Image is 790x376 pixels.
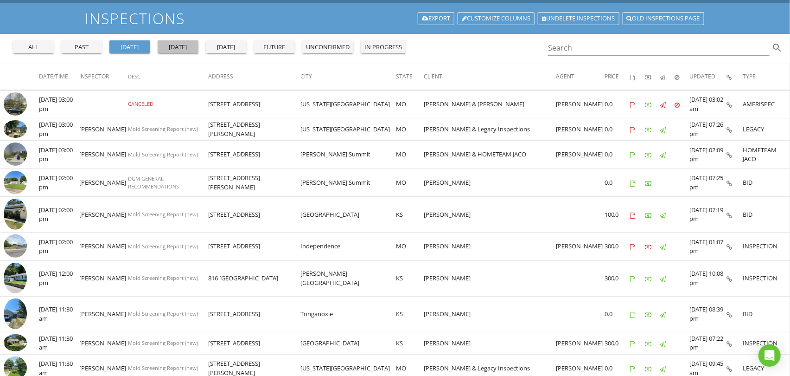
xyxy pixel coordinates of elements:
[4,120,27,137] img: 9353556%2Fcover_photos%2FkgykBa9SJghBr0v0tGbT%2Fsmall.jpg
[128,100,153,107] span: CANCELED
[128,310,198,317] span: Mold Screening Report (new)
[424,169,556,197] td: [PERSON_NAME]
[623,12,704,25] a: Old inspections page
[4,263,27,294] img: 9346694%2Fcover_photos%2F6cQLsMzRxwyKKAgJb03O%2Fsmall.jpg
[690,72,716,80] span: Updated
[39,296,79,332] td: [DATE] 11:30 am
[556,90,605,118] td: [PERSON_NAME]
[79,72,109,80] span: Inspector
[556,64,605,90] th: Agent: Not sorted.
[128,125,198,132] span: Mold Screening Report (new)
[743,90,790,118] td: AMERISPEC
[65,43,98,52] div: past
[4,92,27,116] img: streetview
[690,332,727,354] td: [DATE] 07:22 pm
[396,260,424,296] td: KS
[396,332,424,354] td: KS
[424,90,556,118] td: [PERSON_NAME] & [PERSON_NAME]
[128,175,179,190] span: DGM GENERAL RECOMMENDATIONS
[660,64,675,90] th: Published: Not sorted.
[79,332,128,354] td: [PERSON_NAME]
[424,296,556,332] td: [PERSON_NAME]
[743,260,790,296] td: INSPECTION
[424,118,556,141] td: [PERSON_NAME] & Legacy Inspections
[258,43,291,52] div: future
[17,43,50,52] div: all
[39,141,79,169] td: [DATE] 03:00 pm
[690,197,727,233] td: [DATE] 07:19 pm
[424,332,556,354] td: [PERSON_NAME]
[396,72,413,80] span: State
[113,43,147,52] div: [DATE]
[605,90,631,118] td: 0.0
[727,64,743,90] th: Inspection Details: Not sorted.
[39,260,79,296] td: [DATE] 12:00 pm
[302,40,353,53] button: unconfirmed
[743,64,790,90] th: Type: Not sorted.
[208,332,300,354] td: [STREET_ADDRESS]
[79,64,128,90] th: Inspector: Not sorted.
[556,118,605,141] td: [PERSON_NAME]
[396,296,424,332] td: KS
[208,118,300,141] td: [STREET_ADDRESS][PERSON_NAME]
[396,197,424,233] td: KS
[128,243,198,250] span: Mold Screening Report (new)
[556,332,605,354] td: [PERSON_NAME]
[743,296,790,332] td: BID
[128,64,208,90] th: Desc: Not sorted.
[743,72,756,80] span: Type
[79,233,128,261] td: [PERSON_NAME]
[758,344,781,367] div: Open Intercom Messenger
[79,141,128,169] td: [PERSON_NAME]
[300,332,395,354] td: [GEOGRAPHIC_DATA]
[39,64,79,90] th: Date/Time: Not sorted.
[631,64,645,90] th: Agreements signed: Not sorted.
[458,12,535,25] a: Customize Columns
[79,169,128,197] td: [PERSON_NAME]
[254,40,295,53] button: future
[675,64,690,90] th: Canceled: Not sorted.
[128,73,140,80] span: Desc
[396,141,424,169] td: MO
[605,260,631,296] td: 300.0
[605,197,631,233] td: 100.0
[743,332,790,354] td: INSPECTION
[743,197,790,233] td: BID
[109,40,150,53] button: [DATE]
[39,233,79,261] td: [DATE] 02:00 pm
[39,72,68,80] span: Date/Time
[361,40,406,53] button: in progress
[548,40,770,56] input: Search
[208,169,300,197] td: [STREET_ADDRESS][PERSON_NAME]
[85,10,705,26] h1: Inspections
[556,72,574,80] span: Agent
[424,233,556,261] td: [PERSON_NAME]
[39,90,79,118] td: [DATE] 03:00 pm
[300,296,395,332] td: Tonganoxie
[208,197,300,233] td: [STREET_ADDRESS]
[4,199,27,230] img: 9361380%2Fcover_photos%2FkYAnA5pKlBVakUXl8C7V%2Fsmall.jpg
[605,72,619,80] span: Price
[556,141,605,169] td: [PERSON_NAME]
[396,233,424,261] td: MO
[556,233,605,261] td: [PERSON_NAME]
[364,43,402,52] div: in progress
[79,197,128,233] td: [PERSON_NAME]
[424,64,556,90] th: Client: Not sorted.
[396,169,424,197] td: MO
[4,234,27,258] img: streetview
[690,141,727,169] td: [DATE] 02:09 pm
[424,72,442,80] span: Client
[4,143,27,166] img: 9353544%2Fcover_photos%2FoN1XTO4jwOCqKDeSFRUD%2Fsmall.jpeg
[208,72,233,80] span: Address
[418,12,454,25] a: Export
[128,274,198,281] span: Mold Screening Report (new)
[396,64,424,90] th: State: Not sorted.
[605,332,631,354] td: 300.0
[743,118,790,141] td: LEGACY
[424,197,556,233] td: [PERSON_NAME]
[300,197,395,233] td: [GEOGRAPHIC_DATA]
[61,40,102,53] button: past
[208,233,300,261] td: [STREET_ADDRESS]
[208,141,300,169] td: [STREET_ADDRESS]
